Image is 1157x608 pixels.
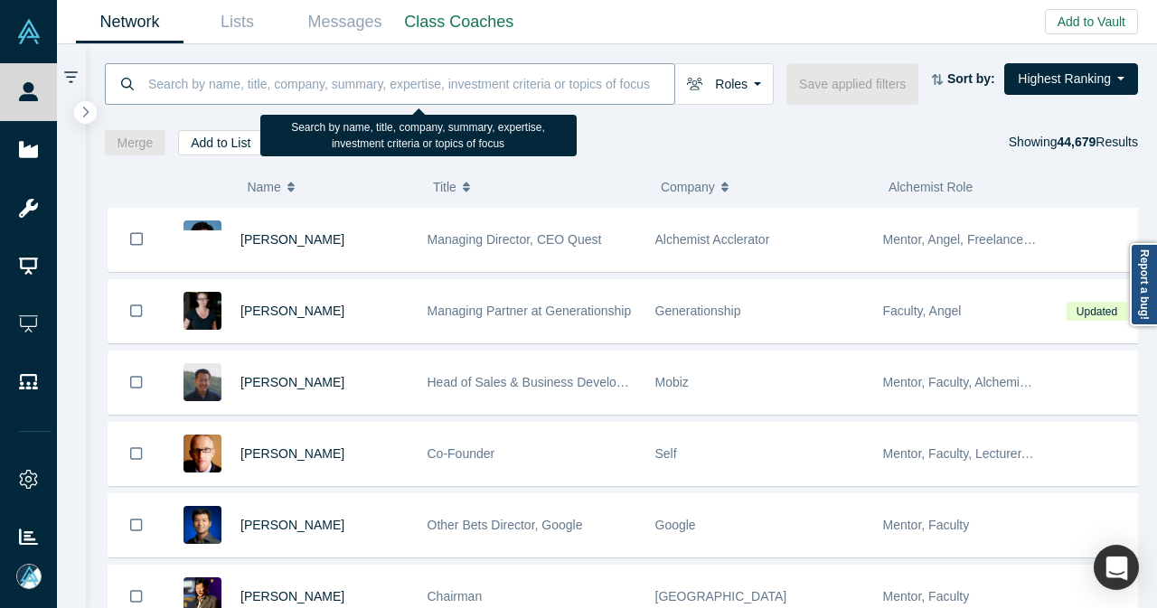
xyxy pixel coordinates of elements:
[433,168,642,206] button: Title
[183,1,291,43] a: Lists
[428,232,602,247] span: Managing Director, CEO Quest
[883,375,1048,389] span: Mentor, Faculty, Alchemist 25
[16,19,42,44] img: Alchemist Vault Logo
[1057,135,1096,149] strong: 44,679
[661,168,715,206] span: Company
[183,435,221,472] img: Robert Winder's Profile Image
[108,208,165,271] button: Bookmark
[1009,130,1138,155] div: Showing
[1067,302,1126,321] span: Updated
[428,304,632,318] span: Managing Partner at Generationship
[240,589,344,603] a: [PERSON_NAME]
[655,304,741,318] span: Generationship
[433,168,456,206] span: Title
[108,280,165,342] button: Bookmark
[1130,243,1157,326] a: Report a bug!
[183,363,221,401] img: Michael Chang's Profile Image
[655,232,770,247] span: Alchemist Acclerator
[240,518,344,532] a: [PERSON_NAME]
[108,351,165,414] button: Bookmark
[883,304,962,318] span: Faculty, Angel
[105,130,166,155] button: Merge
[889,180,973,194] span: Alchemist Role
[240,375,344,389] a: [PERSON_NAME]
[247,168,280,206] span: Name
[428,446,495,461] span: Co-Founder
[16,564,42,589] img: Mia Scott's Account
[291,1,399,43] a: Messages
[655,375,689,389] span: Mobiz
[240,232,344,247] a: [PERSON_NAME]
[178,130,263,155] button: Add to List
[240,446,344,461] a: [PERSON_NAME]
[399,1,520,43] a: Class Coaches
[183,292,221,330] img: Rachel Chalmers's Profile Image
[883,518,970,532] span: Mentor, Faculty
[947,71,995,86] strong: Sort by:
[655,589,787,603] span: [GEOGRAPHIC_DATA]
[108,494,165,557] button: Bookmark
[183,506,221,544] img: Steven Kan's Profile Image
[76,1,183,43] a: Network
[240,304,344,318] a: [PERSON_NAME]
[661,168,870,206] button: Company
[883,589,970,603] span: Mentor, Faculty
[108,423,165,485] button: Bookmark
[146,62,674,105] input: Search by name, title, company, summary, expertise, investment criteria or topics of focus
[1045,9,1138,34] button: Add to Vault
[428,375,701,389] span: Head of Sales & Business Development (interim)
[655,518,696,532] span: Google
[655,446,677,461] span: Self
[674,63,774,105] button: Roles
[428,589,483,603] span: Chairman
[1057,135,1138,149] span: Results
[247,168,414,206] button: Name
[1004,63,1138,95] button: Highest Ranking
[428,518,583,532] span: Other Bets Director, Google
[786,63,918,105] button: Save applied filters
[183,220,221,258] img: Gnani Palanikumar's Profile Image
